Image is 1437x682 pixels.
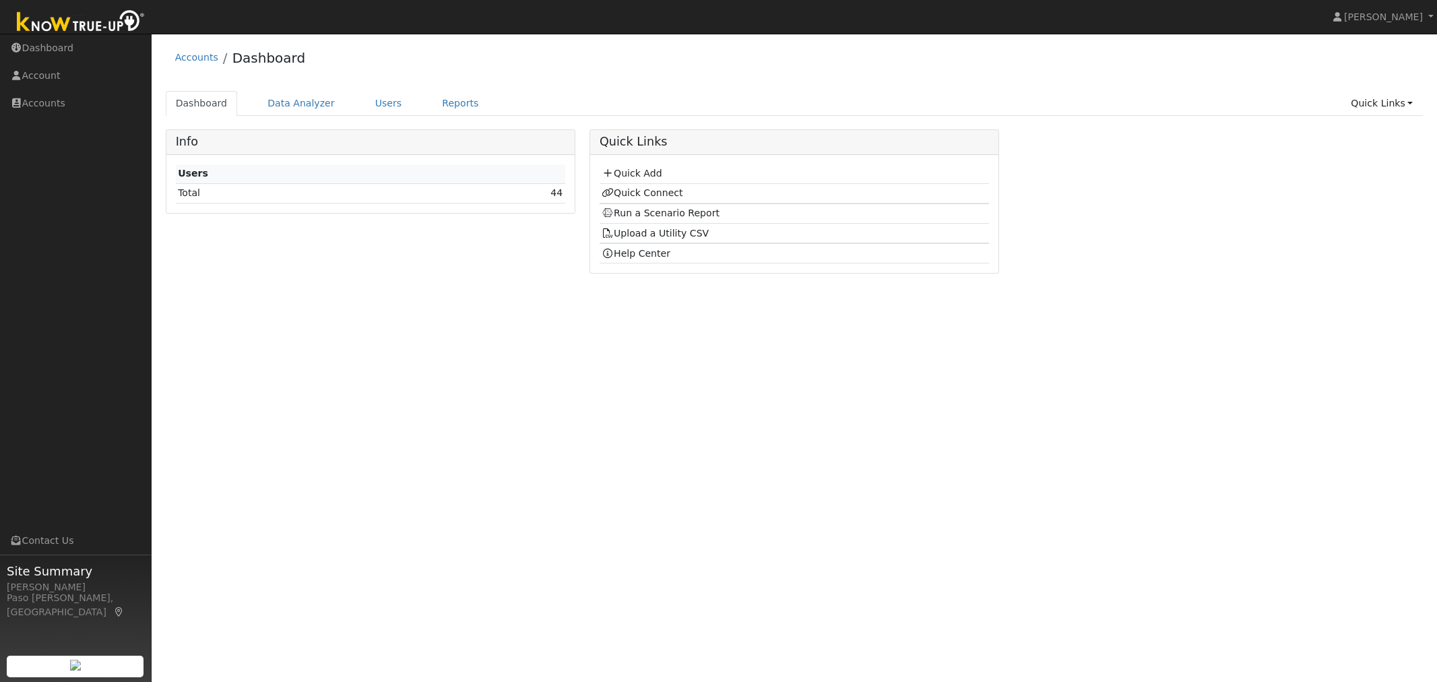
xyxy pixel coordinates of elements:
[10,7,152,38] img: Know True-Up
[1341,91,1423,116] a: Quick Links
[70,660,81,671] img: retrieve
[432,91,488,116] a: Reports
[257,91,345,116] a: Data Analyzer
[365,91,412,116] a: Users
[7,580,144,594] div: [PERSON_NAME]
[113,607,125,617] a: Map
[1344,11,1423,22] span: [PERSON_NAME]
[7,591,144,619] div: Paso [PERSON_NAME], [GEOGRAPHIC_DATA]
[175,52,218,63] a: Accounts
[232,50,306,66] a: Dashboard
[7,562,144,580] span: Site Summary
[166,91,238,116] a: Dashboard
